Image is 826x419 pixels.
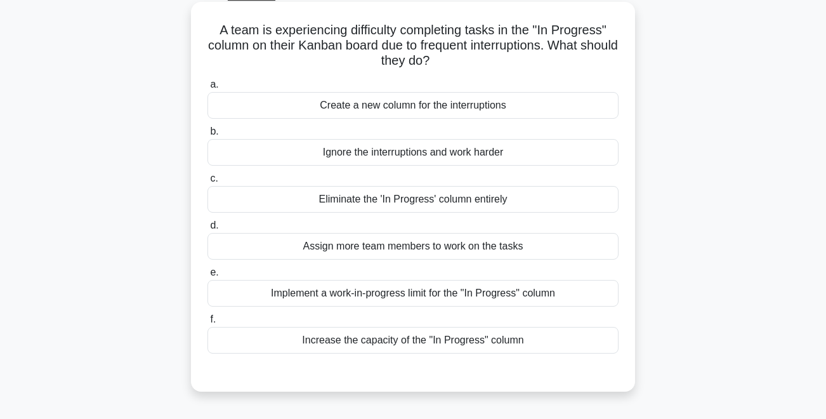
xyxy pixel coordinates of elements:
[207,327,619,354] div: Increase the capacity of the "In Progress" column
[207,233,619,260] div: Assign more team members to work on the tasks
[210,267,218,277] span: e.
[210,173,218,183] span: c.
[210,126,218,136] span: b.
[210,220,218,230] span: d.
[207,92,619,119] div: Create a new column for the interruptions
[210,79,218,90] span: a.
[210,314,216,324] span: f.
[207,186,619,213] div: Eliminate the 'In Progress' column entirely
[207,280,619,307] div: Implement a work-in-progress limit for the "In Progress" column
[206,22,620,69] h5: A team is experiencing difficulty completing tasks in the "In Progress" column on their Kanban bo...
[207,139,619,166] div: Ignore the interruptions and work harder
